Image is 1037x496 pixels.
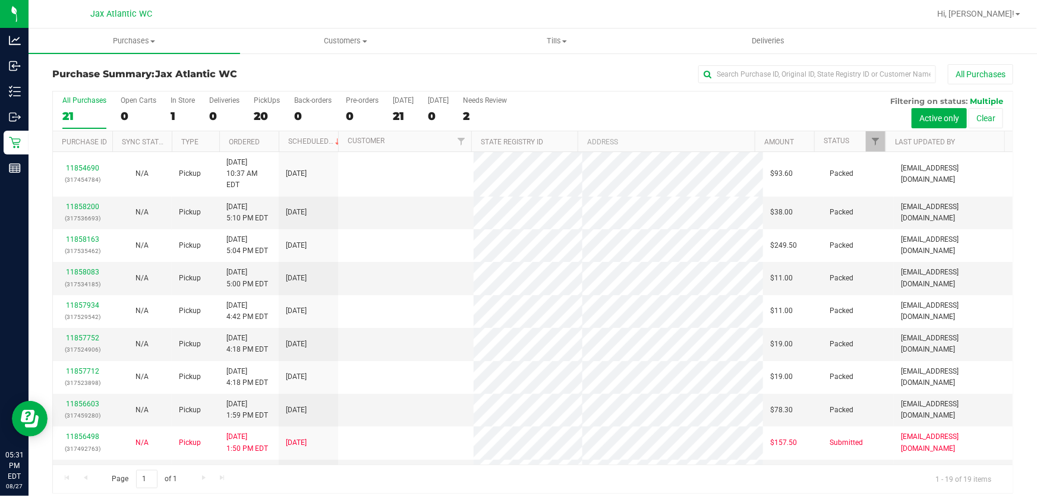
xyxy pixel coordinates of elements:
[286,273,307,284] span: [DATE]
[62,138,107,146] a: Purchase ID
[286,305,307,317] span: [DATE]
[135,340,149,348] span: Not Applicable
[29,29,240,53] a: Purchases
[135,305,149,317] button: N/A
[226,431,268,454] span: [DATE] 1:50 PM EDT
[346,96,379,105] div: Pre-orders
[66,367,99,375] a: 11857712
[346,109,379,123] div: 0
[60,410,105,421] p: (317459280)
[12,401,48,437] iframe: Resource center
[179,168,201,179] span: Pickup
[179,273,201,284] span: Pickup
[770,273,793,284] span: $11.00
[770,405,793,416] span: $78.30
[830,437,863,448] span: Submitted
[179,405,201,416] span: Pickup
[830,405,853,416] span: Packed
[736,36,801,46] span: Deliveries
[135,405,149,416] button: N/A
[135,208,149,216] span: Not Applicable
[226,267,268,289] span: [DATE] 5:00 PM EDT
[135,169,149,178] span: Not Applicable
[9,137,21,149] inline-svg: Retail
[226,157,272,191] span: [DATE] 10:37 AM EDT
[770,240,797,251] span: $249.50
[66,164,99,172] a: 11854690
[102,470,187,488] span: Page of 1
[171,109,195,123] div: 1
[179,371,201,383] span: Pickup
[901,431,1006,454] span: [EMAIL_ADDRESS][DOMAIN_NAME]
[830,168,853,179] span: Packed
[135,168,149,179] button: N/A
[66,268,99,276] a: 11858083
[452,36,662,46] span: Tills
[698,65,936,83] input: Search Purchase ID, Original ID, State Registry ID or Customer Name...
[286,339,307,350] span: [DATE]
[286,207,307,218] span: [DATE]
[970,96,1003,106] span: Multiple
[901,366,1006,388] span: [EMAIL_ADDRESS][DOMAIN_NAME]
[288,137,342,146] a: Scheduled
[286,437,307,448] span: [DATE]
[895,138,955,146] a: Last Updated By
[226,201,268,224] span: [DATE] 5:10 PM EDT
[286,405,307,416] span: [DATE]
[286,371,307,383] span: [DATE]
[135,207,149,218] button: N/A
[969,108,1003,128] button: Clear
[294,96,332,105] div: Back-orders
[5,450,23,482] p: 05:31 PM EDT
[393,96,414,105] div: [DATE]
[122,138,168,146] a: Sync Status
[135,372,149,381] span: Not Applicable
[226,366,268,388] span: [DATE] 4:18 PM EDT
[937,9,1014,18] span: Hi, [PERSON_NAME]!
[155,68,237,80] span: Jax Atlantic WC
[135,406,149,414] span: Not Applicable
[463,109,507,123] div: 2
[254,96,280,105] div: PickUps
[901,333,1006,355] span: [EMAIL_ADDRESS][DOMAIN_NAME]
[135,273,149,284] button: N/A
[770,437,797,448] span: $157.50
[209,109,239,123] div: 0
[578,131,755,152] th: Address
[9,86,21,97] inline-svg: Inventory
[830,371,853,383] span: Packed
[52,69,373,80] h3: Purchase Summary:
[770,339,793,350] span: $19.00
[901,267,1006,289] span: [EMAIL_ADDRESS][DOMAIN_NAME]
[770,207,793,218] span: $38.00
[901,201,1006,224] span: [EMAIL_ADDRESS][DOMAIN_NAME]
[29,36,240,46] span: Purchases
[348,137,384,145] a: Customer
[240,29,452,53] a: Customers
[286,168,307,179] span: [DATE]
[135,437,149,448] button: N/A
[135,240,149,251] button: N/A
[451,29,663,53] a: Tills
[179,207,201,218] span: Pickup
[60,344,105,355] p: (317524906)
[181,138,198,146] a: Type
[428,96,449,105] div: [DATE]
[62,109,106,123] div: 21
[901,300,1006,323] span: [EMAIL_ADDRESS][DOMAIN_NAME]
[229,138,260,146] a: Ordered
[770,371,793,383] span: $19.00
[135,339,149,350] button: N/A
[66,400,99,408] a: 11856603
[60,377,105,388] p: (317523898)
[60,279,105,290] p: (317534185)
[226,234,268,257] span: [DATE] 5:04 PM EDT
[294,109,332,123] div: 0
[9,111,21,123] inline-svg: Outbound
[770,305,793,317] span: $11.00
[66,334,99,342] a: 11857752
[121,96,156,105] div: Open Carts
[136,470,157,488] input: 1
[121,109,156,123] div: 0
[830,305,853,317] span: Packed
